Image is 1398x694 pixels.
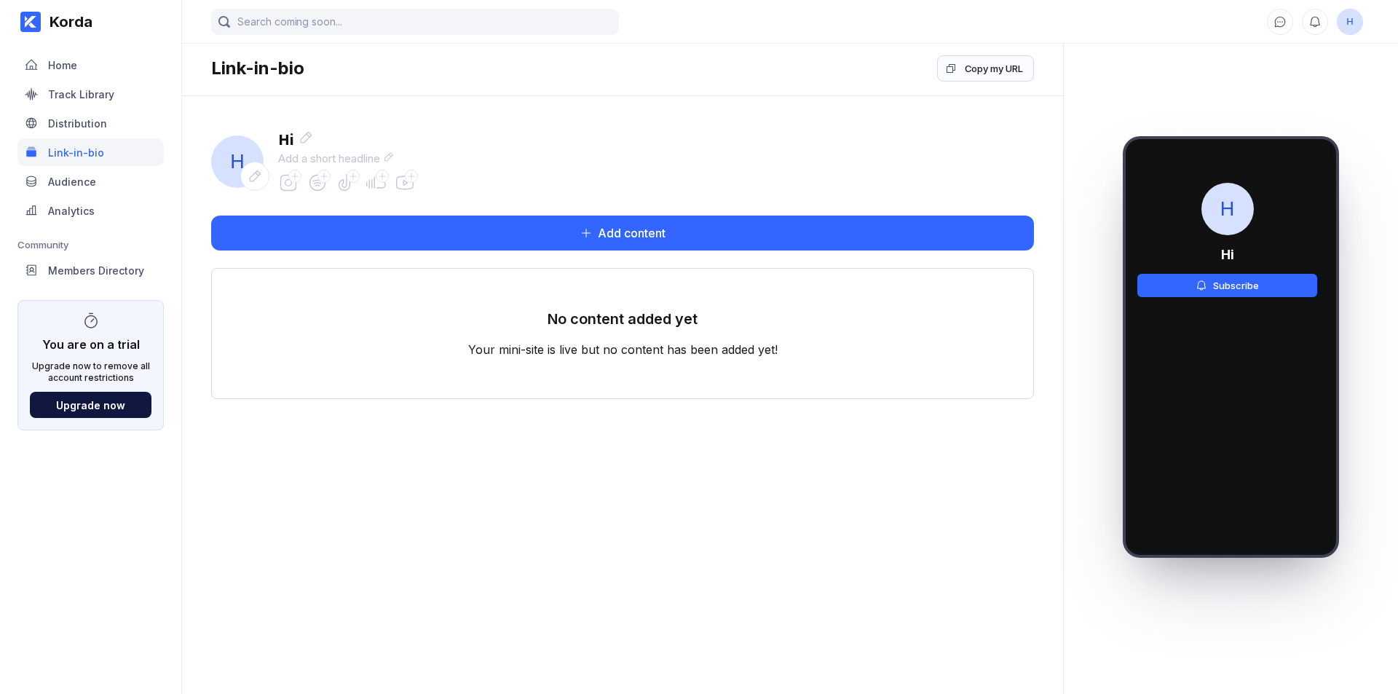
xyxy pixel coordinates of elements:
div: Hi [211,135,264,188]
a: Members Directory [17,256,164,285]
div: Community [17,239,164,251]
div: You are on a trial [42,330,140,352]
div: Upgrade now to remove all account restrictions [30,360,151,383]
div: Home [48,59,77,71]
button: Upgrade now [30,392,151,418]
div: Your mini-site is live but no content has been added yet! [468,342,778,357]
button: Add content [211,216,1034,251]
a: Track Library [17,80,164,109]
div: Members Directory [48,264,144,277]
a: Home [17,51,164,80]
div: Hi [1201,183,1254,235]
a: Audience [17,167,164,197]
div: Distribution [48,117,107,130]
a: Analytics [17,197,164,226]
span: H [1201,183,1254,235]
div: Link-in-bio [48,146,104,159]
div: Upgrade now [56,399,125,411]
a: Link-in-bio [17,138,164,167]
div: Track Library [48,88,114,100]
div: Analytics [48,205,95,217]
div: Hi [1337,9,1363,35]
div: Hi [278,130,415,149]
input: Search coming soon... [211,9,619,35]
div: Add content [592,226,666,240]
div: Hi [1221,247,1234,262]
div: Korda [41,13,92,31]
div: Subscribe [1207,280,1259,291]
div: Audience [48,176,96,188]
span: H [211,135,264,188]
div: Link-in-bio [211,58,304,79]
button: Subscribe [1137,274,1317,297]
div: Copy my URL [965,61,1023,76]
button: Copy my URL [937,55,1034,82]
button: H [1337,9,1363,35]
a: Distribution [17,109,164,138]
div: No content added yet [548,310,698,342]
div: Add a short headline [278,151,415,165]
